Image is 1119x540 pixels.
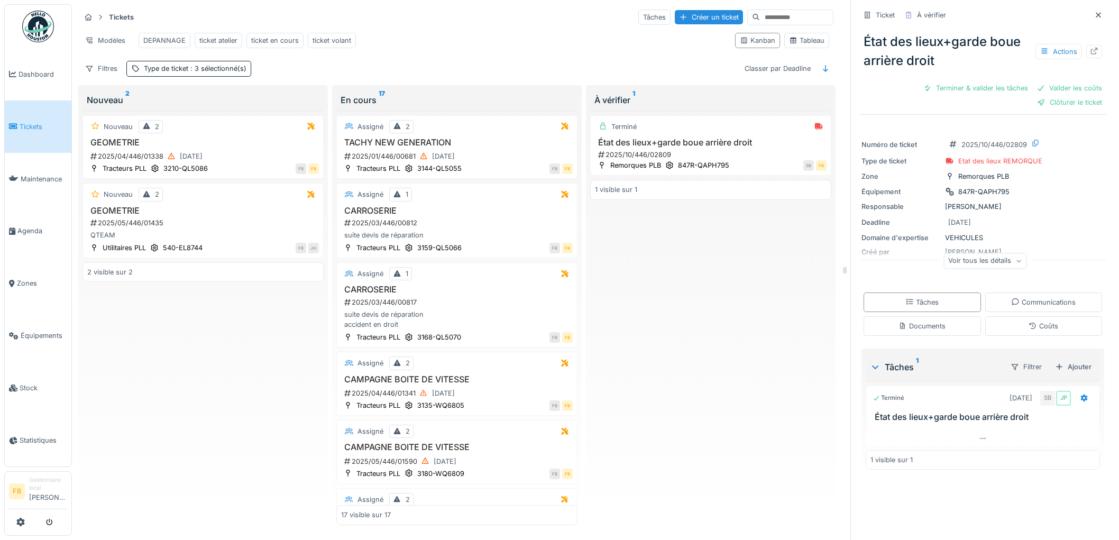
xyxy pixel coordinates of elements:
[958,156,1042,166] div: Etat des lieux REMORQUE
[17,226,67,236] span: Agenda
[406,269,408,279] div: 1
[870,455,913,465] div: 1 visible sur 1
[155,189,159,199] div: 2
[876,10,895,20] div: Ticket
[5,205,71,258] a: Agenda
[20,122,67,132] span: Tickets
[1056,391,1071,406] div: JP
[961,140,1027,150] div: 2025/10/446/02809
[632,94,635,106] sup: 1
[1006,359,1047,374] div: Filtrer
[87,206,319,216] h3: GEOMETRIE
[29,476,67,507] li: [PERSON_NAME]
[406,495,410,505] div: 2
[1051,360,1096,374] div: Ajouter
[296,163,306,174] div: FB
[1040,391,1055,406] div: SB
[859,28,1106,75] div: État des lieux+garde boue arrière droit
[341,309,573,330] div: suite devis de réparation accident en droit
[740,35,775,45] div: Kanban
[595,185,637,195] div: 1 visible sur 1
[958,171,1009,181] div: Remorques PLB
[143,35,186,45] div: DEPANNAGE
[434,456,456,466] div: [DATE]
[341,206,573,216] h3: CARROSERIE
[5,48,71,100] a: Dashboard
[594,94,827,106] div: À vérifier
[562,243,573,253] div: FB
[357,122,383,132] div: Assigné
[341,94,573,106] div: En cours
[919,81,1032,95] div: Terminer & valider les tâches
[87,138,319,148] h3: GEOMETRIE
[313,35,351,45] div: ticket volant
[861,233,1104,243] div: VEHICULES
[87,230,319,240] div: QTEAM
[432,388,455,398] div: [DATE]
[163,163,208,173] div: 3210-QL5086
[675,10,743,24] div: Créer un ticket
[125,94,130,106] sup: 2
[80,33,130,48] div: Modèles
[432,151,455,161] div: [DATE]
[20,435,67,445] span: Statistiques
[308,243,319,253] div: JH
[89,150,319,163] div: 2025/04/446/01338
[549,469,560,479] div: FB
[357,358,383,368] div: Assigné
[103,163,146,173] div: Tracteurs PLL
[861,140,941,150] div: Numéro de ticket
[417,243,462,253] div: 3159-QL5066
[562,400,573,411] div: FB
[343,455,573,468] div: 2025/05/446/01590
[357,189,383,199] div: Assigné
[562,163,573,174] div: FB
[5,362,71,414] a: Stock
[861,233,941,243] div: Domaine d'expertise
[188,65,246,72] span: : 3 sélectionné(s)
[356,400,400,410] div: Tracteurs PLL
[875,412,1095,422] h3: État des lieux+garde boue arrière droit
[610,160,661,170] div: Remorques PLB
[9,476,67,509] a: FB Gestionnaire local[PERSON_NAME]
[597,150,827,160] div: 2025/10/446/02809
[163,243,203,253] div: 540-EL8744
[17,278,67,288] span: Zones
[155,122,159,132] div: 2
[341,510,391,520] div: 17 visible sur 17
[87,94,319,106] div: Nouveau
[549,400,560,411] div: FB
[417,400,464,410] div: 3135-WQ6805
[803,160,814,171] div: SB
[943,253,1026,269] div: Voir tous les détails
[343,150,573,163] div: 2025/01/446/00681
[5,414,71,466] a: Statistiques
[341,138,573,148] h3: TACHY NEW GENERATION
[356,469,400,479] div: Tracteurs PLL
[341,374,573,385] h3: CAMPAGNE BOITE DE VITESSE
[406,358,410,368] div: 2
[861,202,941,212] div: Responsable
[104,122,133,132] div: Nouveau
[789,35,824,45] div: Tableau
[144,63,246,74] div: Type de ticket
[5,153,71,205] a: Maintenance
[21,331,67,341] span: Équipements
[549,163,560,174] div: FB
[595,138,827,148] h3: État des lieux+garde boue arrière droit
[861,171,941,181] div: Zone
[905,297,939,307] div: Tâches
[357,269,383,279] div: Assigné
[308,163,319,174] div: FB
[917,10,946,20] div: À vérifier
[406,426,410,436] div: 2
[180,151,203,161] div: [DATE]
[898,321,946,331] div: Documents
[356,332,400,342] div: Tracteurs PLL
[5,309,71,362] a: Équipements
[1032,81,1106,95] div: Valider les coûts
[21,174,67,184] span: Maintenance
[87,267,133,277] div: 2 visible sur 2
[357,426,383,436] div: Assigné
[29,476,67,492] div: Gestionnaire local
